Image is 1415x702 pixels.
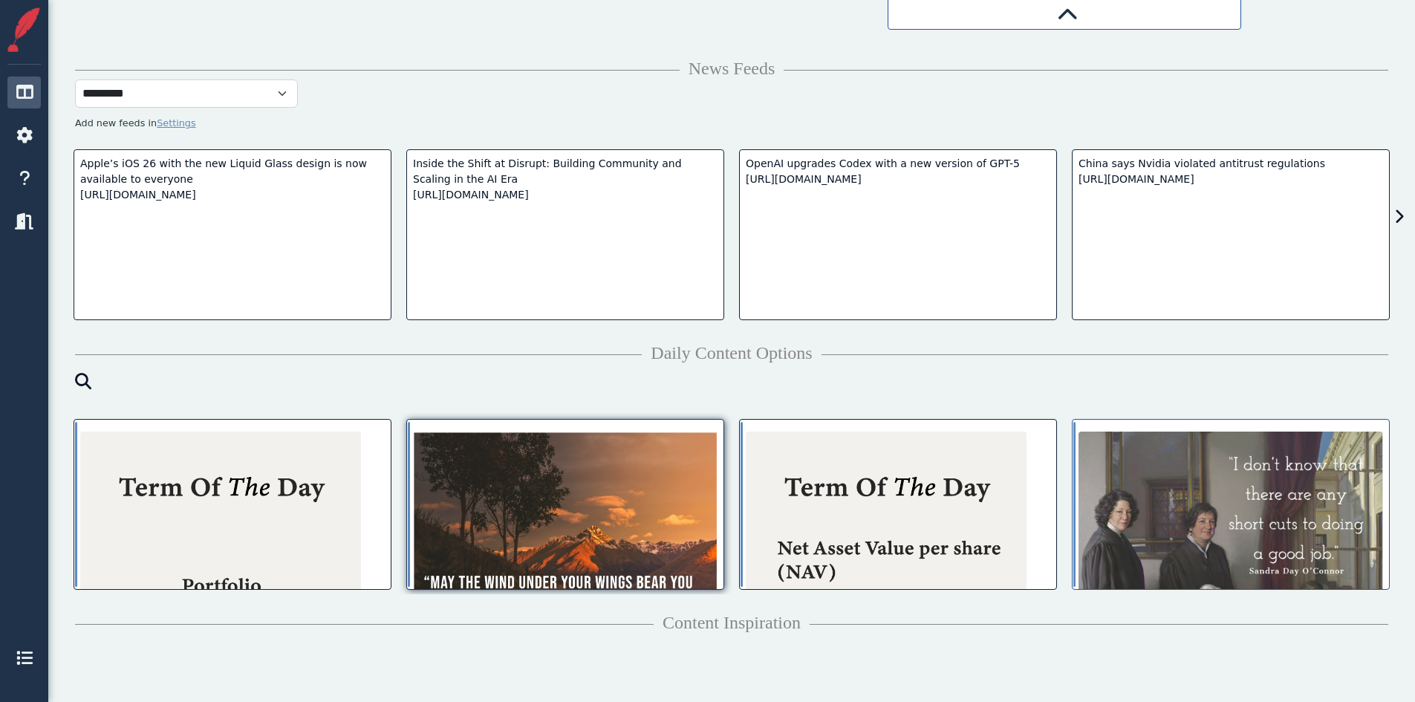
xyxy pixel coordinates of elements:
h4: News Feeds [75,58,1388,79]
h4: Daily Content Options [75,342,1388,364]
img: “May the wind under your wings bear you where the sun sails and the moon walks.” On this day in 1... [413,432,718,634]
span: Add new feeds in [75,117,196,129]
a: Settings [157,117,196,129]
div: OpenAI upgrades Codex with a new version of GPT-5 [URL][DOMAIN_NAME] [746,156,1050,187]
div: Apple’s iOS 26 with the new Liquid Glass design is now available to everyone [URL][DOMAIN_NAME] [80,156,385,203]
div: Inside the Shift at Disrupt: Building Community and Scaling in the AI Era [URL][DOMAIN_NAME] [413,156,718,203]
h4: Content Inspiration [75,612,1388,634]
div: China says Nvidia violated antitrust regulations [URL][DOMAIN_NAME] [1079,156,1383,187]
img: Storiful Square [1,7,46,52]
iframe: Chat [1352,635,1404,691]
